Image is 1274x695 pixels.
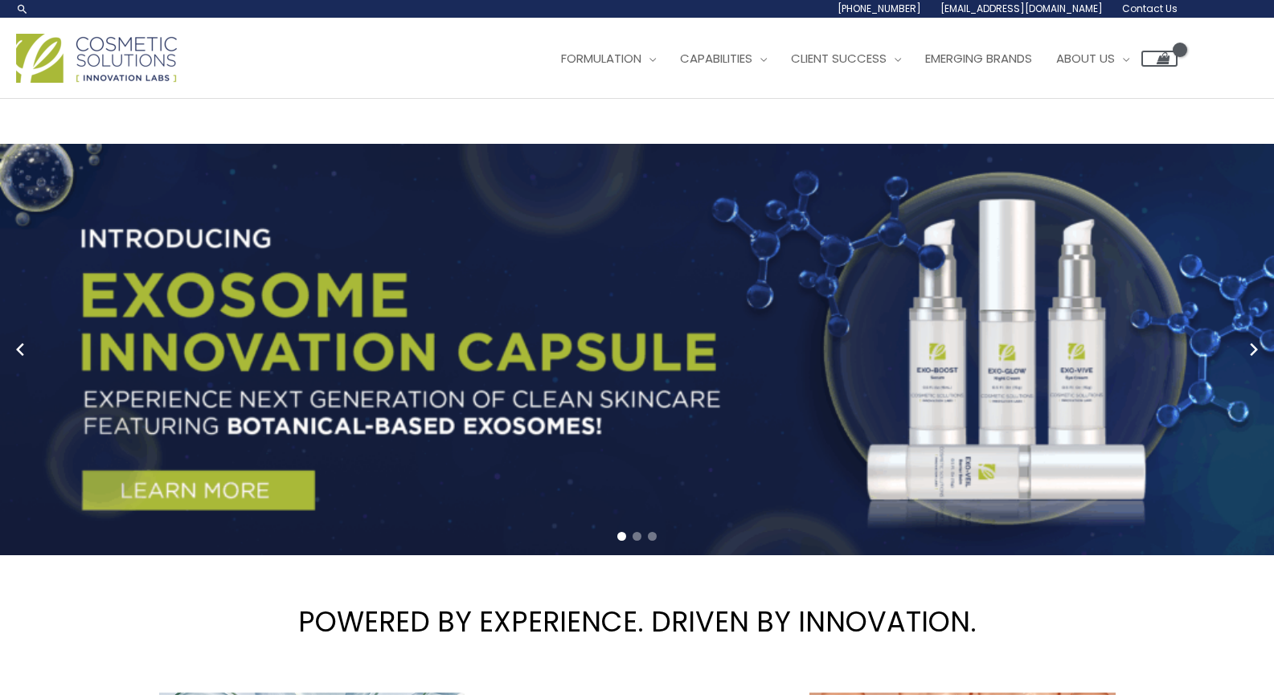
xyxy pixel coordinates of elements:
[1141,51,1178,67] a: View Shopping Cart, empty
[617,532,626,541] span: Go to slide 1
[680,50,752,67] span: Capabilities
[838,2,921,15] span: [PHONE_NUMBER]
[913,35,1044,83] a: Emerging Brands
[940,2,1103,15] span: [EMAIL_ADDRESS][DOMAIN_NAME]
[1044,35,1141,83] a: About Us
[16,34,177,83] img: Cosmetic Solutions Logo
[8,337,32,362] button: Previous slide
[925,50,1032,67] span: Emerging Brands
[779,35,913,83] a: Client Success
[1056,50,1115,67] span: About Us
[1122,2,1178,15] span: Contact Us
[668,35,779,83] a: Capabilities
[648,532,657,541] span: Go to slide 3
[791,50,887,67] span: Client Success
[537,35,1178,83] nav: Site Navigation
[16,2,29,15] a: Search icon link
[561,50,641,67] span: Formulation
[1242,337,1266,362] button: Next slide
[549,35,668,83] a: Formulation
[633,532,641,541] span: Go to slide 2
